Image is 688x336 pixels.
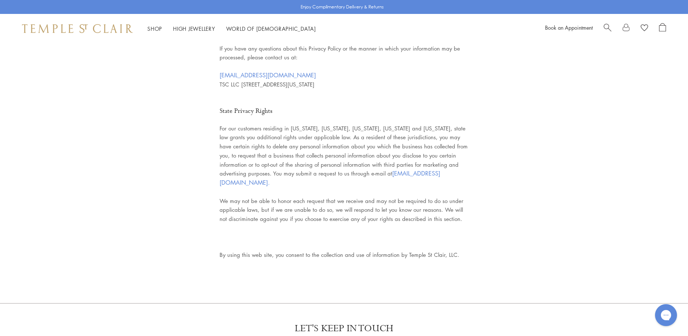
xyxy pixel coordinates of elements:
span: For our customers residing in [US_STATE], [US_STATE], [US_STATE], [US_STATE] and [US_STATE], stat... [220,125,468,223]
a: View Wishlist [641,23,648,34]
img: Temple St. Clair [22,24,133,33]
p: Enjoy Complimentary Delivery & Returns [301,3,384,11]
a: Book an Appointment [545,24,593,31]
a: World of [DEMOGRAPHIC_DATA]World of [DEMOGRAPHIC_DATA] [226,25,316,32]
a: Open Shopping Bag [659,23,666,34]
span: If you have any questions about this Privacy Policy or the manner in which your information may b... [220,45,460,61]
h2: State Privacy Rights [220,105,469,117]
a: ShopShop [147,25,162,32]
a: High JewelleryHigh Jewellery [173,25,215,32]
span: TSC LLC [STREET_ADDRESS][US_STATE] [220,71,316,88]
a: Search [604,23,611,34]
iframe: Gorgias live chat messenger [651,302,681,329]
a: [EMAIL_ADDRESS][DOMAIN_NAME] [220,71,316,79]
p: By using this web site, you consent to the collection and use of information by Temple St Clair, ... [220,250,469,259]
p: LET'S KEEP IN TOUCH [295,322,393,335]
nav: Main navigation [147,24,316,33]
